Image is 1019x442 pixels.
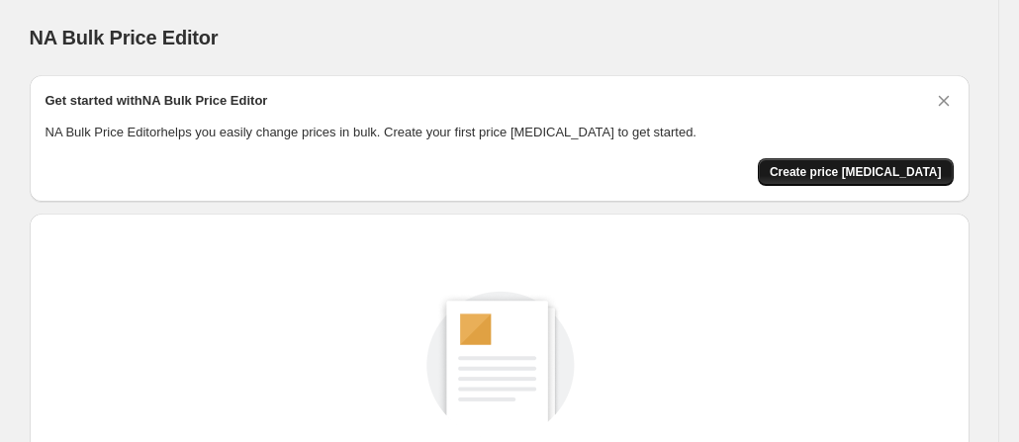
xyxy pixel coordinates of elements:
[46,91,268,111] h2: Get started with NA Bulk Price Editor
[770,164,942,180] span: Create price [MEDICAL_DATA]
[934,91,954,111] button: Dismiss card
[758,158,954,186] button: Create price change job
[46,123,954,142] p: NA Bulk Price Editor helps you easily change prices in bulk. Create your first price [MEDICAL_DAT...
[30,27,219,48] span: NA Bulk Price Editor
